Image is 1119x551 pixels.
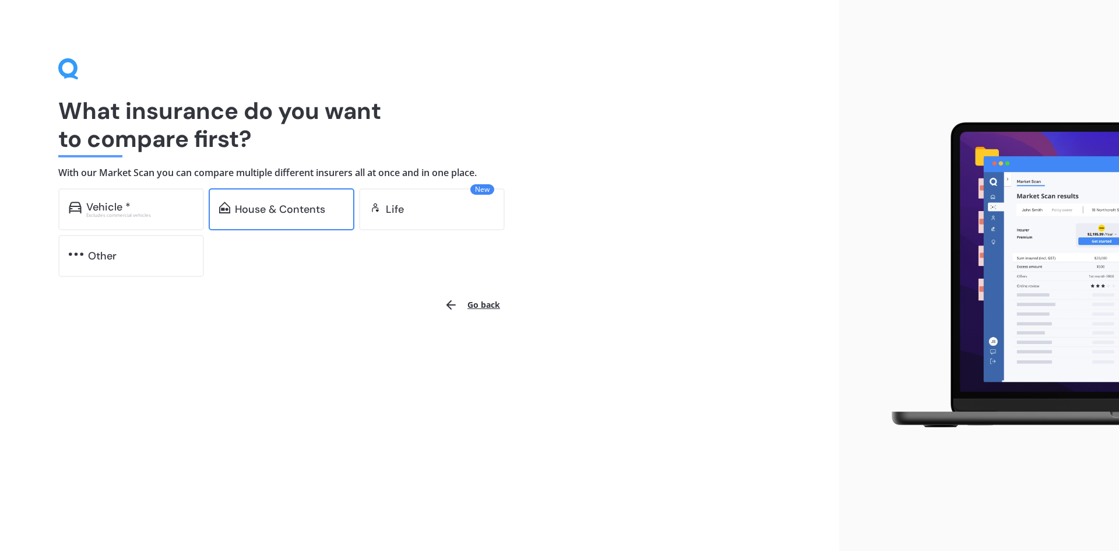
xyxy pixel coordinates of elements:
[69,202,82,213] img: car.f15378c7a67c060ca3f3.svg
[86,201,131,213] div: Vehicle *
[370,202,381,213] img: life.f720d6a2d7cdcd3ad642.svg
[86,213,193,217] div: Excludes commercial vehicles
[437,291,507,319] button: Go back
[235,203,325,215] div: House & Contents
[58,97,781,153] h1: What insurance do you want to compare first?
[88,250,117,262] div: Other
[386,203,404,215] div: Life
[219,202,230,213] img: home-and-contents.b802091223b8502ef2dd.svg
[875,115,1119,436] img: laptop.webp
[58,167,781,179] h4: With our Market Scan you can compare multiple different insurers all at once and in one place.
[470,184,494,195] span: New
[69,248,83,260] img: other.81dba5aafe580aa69f38.svg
